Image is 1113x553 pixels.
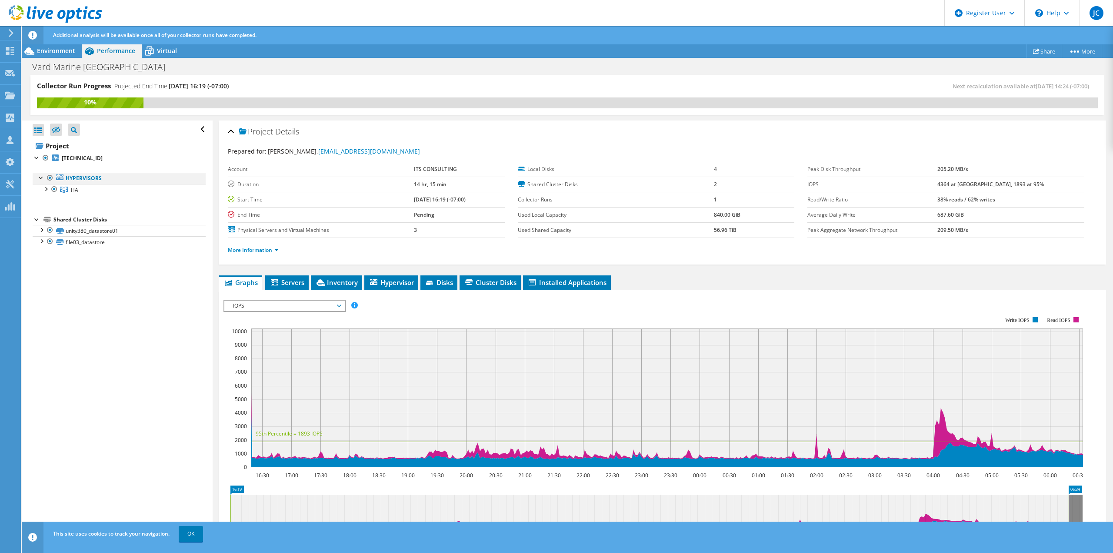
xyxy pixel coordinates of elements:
label: Account [228,165,413,174]
text: 00:00 [693,472,706,479]
label: Duration [228,180,413,189]
label: End Time [228,211,413,219]
text: 20:30 [489,472,503,479]
b: 4 [714,165,717,173]
b: 1 [714,196,717,203]
a: [EMAIL_ADDRESS][DOMAIN_NAME] [318,147,420,155]
text: 04:00 [926,472,940,479]
span: Project [239,127,273,136]
text: 22:30 [606,472,619,479]
label: Prepared for: [228,147,267,155]
text: 02:00 [810,472,823,479]
label: Peak Aggregate Network Throughput [807,226,937,235]
a: OK [179,526,203,542]
b: 14 hr, 15 min [414,181,447,188]
text: 23:30 [664,472,677,479]
text: Write IOPS [1005,317,1030,323]
label: Read/Write Ratio [807,195,937,204]
a: file03_datastore [33,236,206,248]
a: [TECHNICAL_ID] [33,153,206,164]
span: Virtual [157,47,177,55]
span: HA [71,186,78,194]
text: 05:00 [985,472,999,479]
span: [DATE] 16:19 (-07:00) [169,82,229,90]
text: 8000 [235,355,247,362]
text: 03:30 [897,472,911,479]
svg: \n [1035,9,1043,17]
h4: Projected End Time: [114,81,229,91]
text: 2000 [235,436,247,444]
b: 3 [414,226,417,234]
div: Shared Cluster Disks [53,214,206,225]
text: 9000 [235,341,247,349]
label: Local Disks [518,165,714,174]
label: IOPS [807,180,937,189]
text: 06:30 [1073,472,1086,479]
text: 3000 [235,422,247,430]
a: Hypervisors [33,173,206,184]
text: 22:00 [576,472,590,479]
a: More [1062,44,1102,58]
a: HA [33,184,206,195]
span: Environment [37,47,75,55]
text: 5000 [235,395,247,403]
a: More Information [228,246,279,254]
b: [DATE] 16:19 (-07:00) [414,196,466,203]
text: 23:00 [635,472,648,479]
text: 04:30 [956,472,970,479]
span: IOPS [229,301,340,311]
label: Used Local Capacity [518,211,714,219]
b: 687.60 GiB [937,211,964,218]
text: 21:00 [518,472,532,479]
span: [DATE] 14:24 (-07:00) [1036,82,1089,90]
span: Disks [425,278,453,287]
b: 205.20 MB/s [937,165,968,173]
text: 10000 [232,328,247,335]
text: 16:30 [256,472,269,479]
b: Pending [414,211,434,218]
text: 02:30 [839,472,853,479]
text: 21:30 [547,472,561,479]
text: 1000 [235,450,247,457]
b: ITS CONSULTING [414,165,457,173]
b: 840.00 GiB [714,211,740,218]
text: 17:00 [285,472,298,479]
label: Collector Runs [518,195,714,204]
span: This site uses cookies to track your navigation. [53,530,170,537]
text: 01:30 [781,472,794,479]
b: [TECHNICAL_ID] [62,154,103,162]
label: Peak Disk Throughput [807,165,937,174]
h1: Vard Marine [GEOGRAPHIC_DATA] [28,62,179,72]
text: 19:30 [430,472,444,479]
span: Performance [97,47,135,55]
text: 06:00 [1043,472,1057,479]
text: 0 [244,463,247,471]
span: Next recalculation available at [953,82,1093,90]
text: 19:00 [401,472,415,479]
text: Read IOPS [1047,317,1071,323]
b: 38% reads / 62% writes [937,196,995,203]
text: 7000 [235,368,247,375]
text: 95th Percentile = 1893 IOPS [256,430,323,437]
span: Hypervisor [369,278,414,287]
text: 05:30 [1014,472,1028,479]
span: Inventory [315,278,358,287]
b: 4364 at [GEOGRAPHIC_DATA], 1893 at 95% [937,181,1044,188]
a: Project [33,139,206,153]
text: 4000 [235,409,247,416]
b: 2 [714,181,717,188]
text: 18:30 [372,472,386,479]
span: Details [275,126,299,137]
b: 209.50 MB/s [937,226,968,234]
text: 18:00 [343,472,357,479]
label: Shared Cluster Disks [518,180,714,189]
text: 6000 [235,382,247,389]
text: 01:00 [752,472,765,479]
label: Average Daily Write [807,211,937,219]
span: Installed Applications [527,278,606,287]
span: Graphs [223,278,258,287]
text: 00:30 [723,472,736,479]
text: 20:00 [460,472,473,479]
b: 56.96 TiB [714,226,736,234]
label: Start Time [228,195,413,204]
